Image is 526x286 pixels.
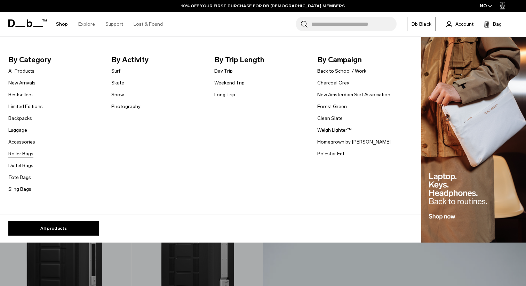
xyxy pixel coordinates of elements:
a: Sling Bags [8,186,31,193]
span: By Trip Length [214,54,306,65]
a: Homegrown by [PERSON_NAME] [317,138,391,146]
a: Back to School / Work [317,67,366,75]
a: Polestar Edt. [317,150,345,157]
a: New Arrivals [8,79,35,87]
a: Weigh Lighter™ [317,126,352,134]
img: Db [421,37,526,243]
a: Forest Green [317,103,347,110]
a: Long Trip [214,91,235,98]
a: Bestsellers [8,91,33,98]
a: Duffel Bags [8,162,33,169]
a: Roller Bags [8,150,33,157]
a: Surf [111,67,120,75]
a: Photography [111,103,141,110]
a: Support [105,12,123,36]
span: By Campaign [317,54,409,65]
a: All products [8,221,99,236]
a: Shop [56,12,68,36]
nav: Main Navigation [51,12,168,36]
a: Snow [111,91,124,98]
a: Weekend Trip [214,79,245,87]
a: Backpacks [8,115,32,122]
button: Bag [484,20,502,28]
a: Accessories [8,138,35,146]
a: Tote Bags [8,174,31,181]
a: Db Black [407,17,436,31]
span: Bag [493,21,502,28]
a: Skate [111,79,124,87]
a: Limited Editions [8,103,43,110]
a: Day Trip [214,67,233,75]
a: Charcoal Grey [317,79,349,87]
a: Lost & Found [134,12,163,36]
a: New Amsterdam Surf Association [317,91,390,98]
a: 10% OFF YOUR FIRST PURCHASE FOR DB [DEMOGRAPHIC_DATA] MEMBERS [181,3,345,9]
a: Explore [78,12,95,36]
span: Account [455,21,473,28]
span: By Category [8,54,100,65]
a: Clean Slate [317,115,343,122]
a: All Products [8,67,34,75]
a: Luggage [8,126,27,134]
span: By Activity [111,54,203,65]
a: Account [446,20,473,28]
